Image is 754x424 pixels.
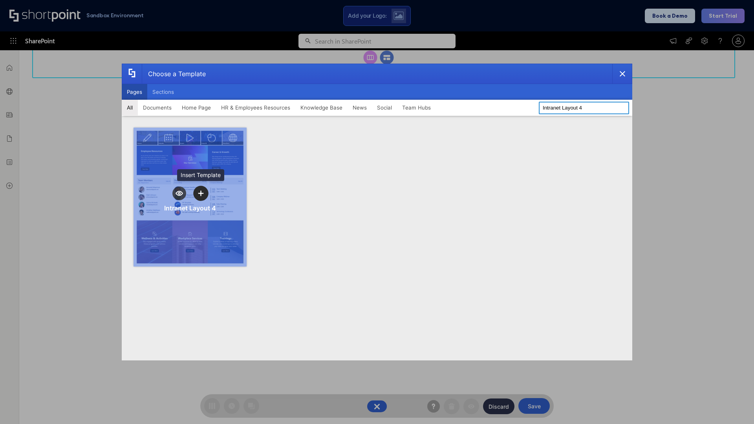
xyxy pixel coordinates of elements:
button: Documents [138,100,177,115]
button: Team Hubs [397,100,436,115]
button: HR & Employees Resources [216,100,295,115]
button: Social [372,100,397,115]
button: Knowledge Base [295,100,348,115]
button: Sections [147,84,179,100]
div: template selector [122,64,632,360]
button: Home Page [177,100,216,115]
input: Search [539,102,629,114]
div: Intranet Layout 4 [164,204,216,212]
div: Choose a Template [142,64,206,84]
button: All [122,100,138,115]
button: Pages [122,84,147,100]
button: News [348,100,372,115]
iframe: Chat Widget [715,386,754,424]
